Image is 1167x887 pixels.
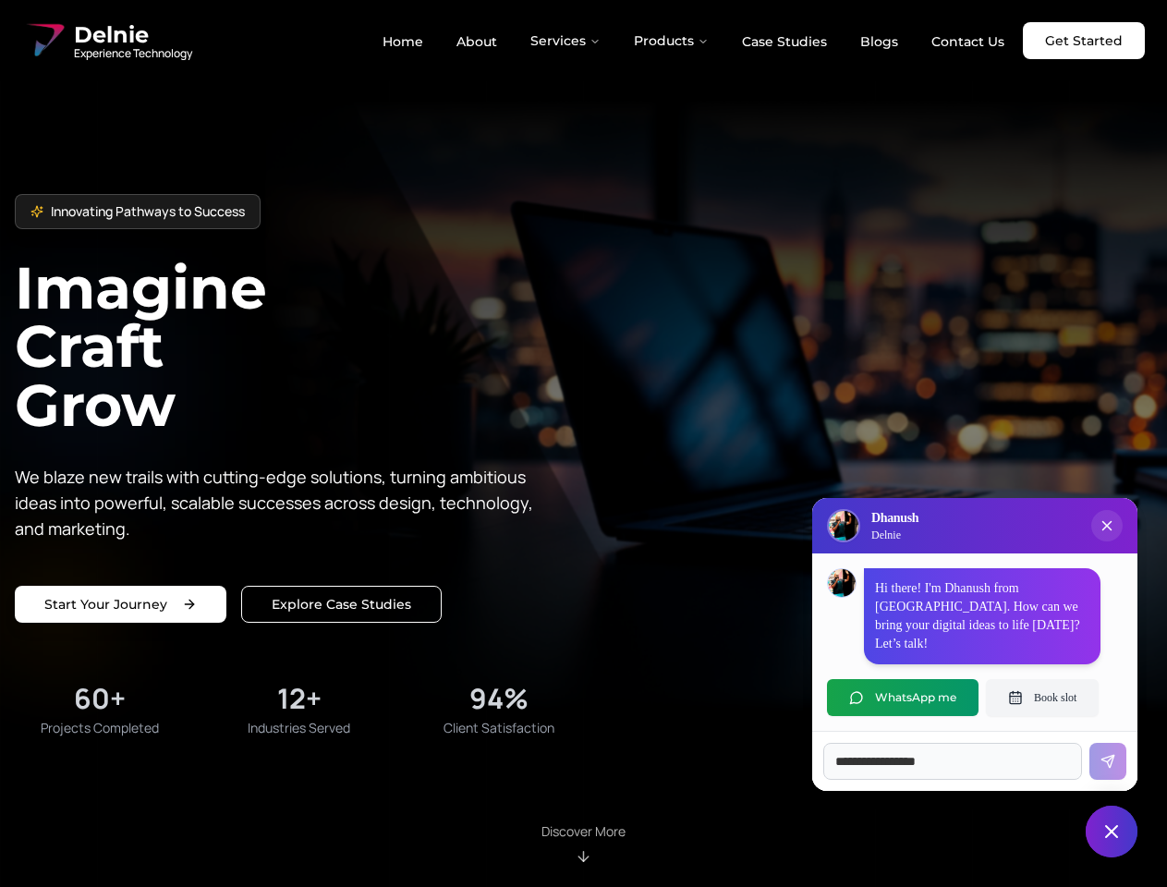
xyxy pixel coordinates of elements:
a: Delnie Logo Full [22,18,192,63]
img: Dhanush [828,569,856,597]
a: Explore our solutions [241,586,442,623]
button: WhatsApp me [827,679,979,716]
span: Experience Technology [74,46,192,61]
h3: Dhanush [871,509,918,528]
div: Scroll to About section [541,822,626,865]
button: Services [516,22,615,59]
a: Case Studies [727,26,842,57]
div: 12+ [277,682,322,715]
button: Products [619,22,723,59]
span: Industries Served [248,719,350,737]
a: About [442,26,512,57]
a: Start your project with us [15,586,226,623]
button: Close chat popup [1091,510,1123,541]
a: Blogs [845,26,913,57]
p: Discover More [541,822,626,841]
p: Delnie [871,528,918,542]
a: Home [368,26,438,57]
img: Delnie Logo [829,511,858,541]
div: 94% [469,682,529,715]
span: Client Satisfaction [444,719,554,737]
span: Innovating Pathways to Success [51,202,245,221]
a: Contact Us [917,26,1019,57]
a: Get Started [1023,22,1145,59]
button: Close chat [1086,806,1137,857]
nav: Main [368,22,1019,59]
p: Hi there! I'm Dhanush from [GEOGRAPHIC_DATA]. How can we bring your digital ideas to life [DATE]?... [875,579,1089,653]
span: Projects Completed [41,719,159,737]
img: Delnie Logo [22,18,67,63]
span: Delnie [74,20,192,50]
button: Book slot [986,679,1099,716]
div: 60+ [74,682,126,715]
p: We blaze new trails with cutting-edge solutions, turning ambitious ideas into powerful, scalable ... [15,464,547,541]
h1: Imagine Craft Grow [15,259,584,433]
